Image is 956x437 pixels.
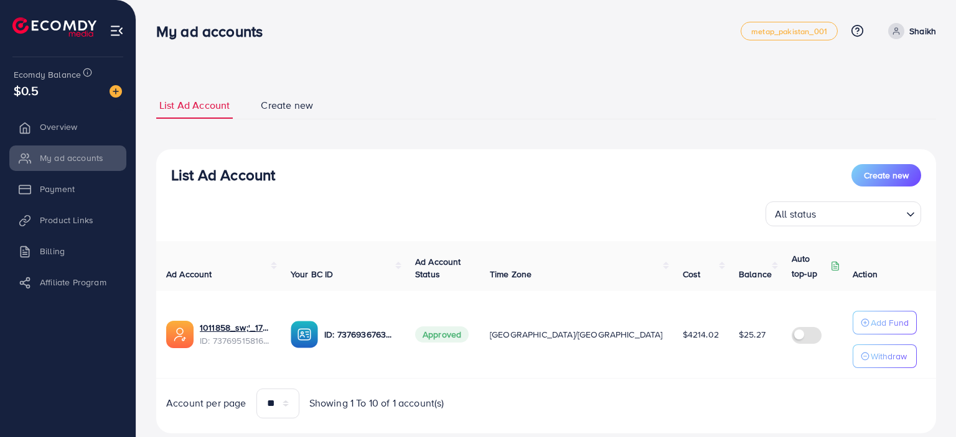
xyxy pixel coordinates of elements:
[110,24,124,38] img: menu
[864,169,909,182] span: Create new
[766,201,921,226] div: Search for option
[309,396,444,410] span: Showing 1 To 10 of 1 account(s)
[909,24,936,39] p: Shaikh
[683,328,719,341] span: $4214.02
[166,268,212,280] span: Ad Account
[261,98,313,113] span: Create new
[883,23,936,39] a: Shaikh
[159,98,230,113] span: List Ad Account
[739,328,766,341] span: $25.27
[772,205,819,223] span: All status
[853,344,917,368] button: Withdraw
[871,349,907,364] p: Withdraw
[490,328,663,341] span: [GEOGRAPHIC_DATA]/[GEOGRAPHIC_DATA]
[166,321,194,348] img: ic-ads-acc.e4c84228.svg
[166,396,246,410] span: Account per page
[853,311,917,334] button: Add Fund
[156,22,273,40] h3: My ad accounts
[871,315,909,330] p: Add Fund
[751,27,827,35] span: metap_pakistan_001
[683,268,701,280] span: Cost
[291,321,318,348] img: ic-ba-acc.ded83a64.svg
[110,85,122,98] img: image
[739,268,772,280] span: Balance
[291,268,334,280] span: Your BC ID
[14,81,39,99] span: $0.5
[171,166,275,184] h3: List Ad Account
[12,17,96,37] img: logo
[200,321,271,347] div: <span class='underline'>1011858_sw;'_1717580397034</span></br>7376951581662724097
[14,68,81,81] span: Ecomdy Balance
[200,321,271,334] a: 1011858_sw;'_1717580397034
[415,326,469,343] span: Approved
[792,251,828,281] p: Auto top-up
[851,164,921,186] button: Create new
[820,203,901,223] input: Search for option
[415,255,461,280] span: Ad Account Status
[853,268,878,280] span: Action
[324,327,395,342] p: ID: 7376936763681652753
[741,22,838,40] a: metap_pakistan_001
[490,268,532,280] span: Time Zone
[200,334,271,347] span: ID: 7376951581662724097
